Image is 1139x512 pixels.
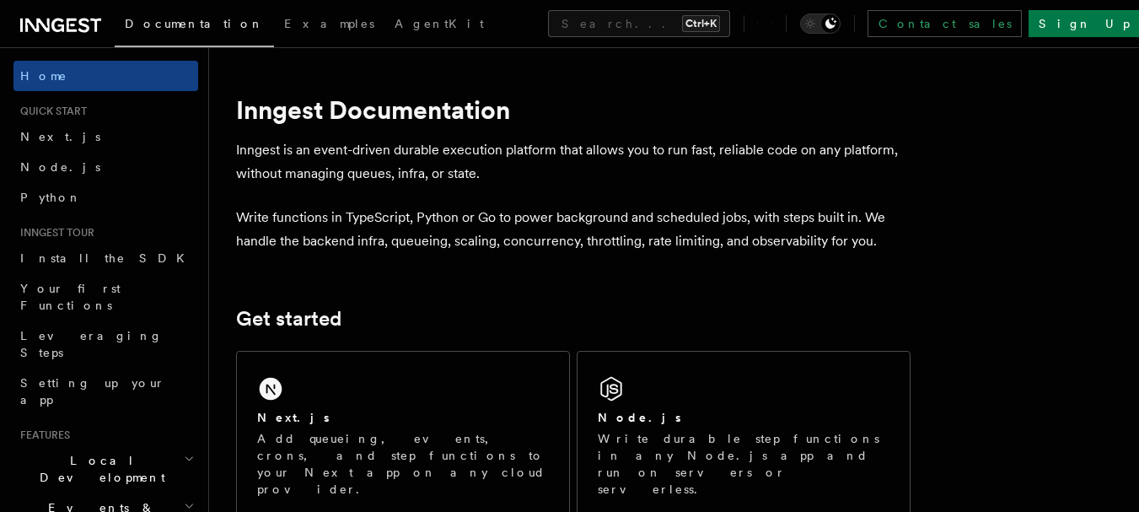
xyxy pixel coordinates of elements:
a: AgentKit [384,5,494,46]
a: Leveraging Steps [13,321,198,368]
a: Setting up your app [13,368,198,415]
p: Inngest is an event-driven durable execution platform that allows you to run fast, reliable code ... [236,138,911,186]
span: Setting up your app [20,376,165,407]
button: Local Development [13,445,198,493]
span: Examples [284,17,374,30]
span: Install the SDK [20,251,195,265]
span: AgentKit [395,17,484,30]
a: Home [13,61,198,91]
span: Inngest tour [13,226,94,240]
a: Get started [236,307,341,331]
span: Next.js [20,130,100,143]
a: Next.js [13,121,198,152]
span: Local Development [13,452,184,486]
span: Node.js [20,160,100,174]
p: Add queueing, events, crons, and step functions to your Next app on any cloud provider. [257,430,549,498]
span: Quick start [13,105,87,118]
h2: Node.js [598,409,681,426]
a: Documentation [115,5,274,47]
button: Search...Ctrl+K [548,10,730,37]
button: Toggle dark mode [800,13,841,34]
span: Documentation [125,17,264,30]
h2: Next.js [257,409,330,426]
h1: Inngest Documentation [236,94,911,125]
a: Examples [274,5,384,46]
a: Your first Functions [13,273,198,321]
p: Write durable step functions in any Node.js app and run on servers or serverless. [598,430,889,498]
span: Python [20,191,82,204]
a: Python [13,182,198,213]
span: Your first Functions [20,282,121,312]
span: Home [20,67,67,84]
a: Install the SDK [13,243,198,273]
a: Node.js [13,152,198,182]
span: Leveraging Steps [20,329,163,359]
p: Write functions in TypeScript, Python or Go to power background and scheduled jobs, with steps bu... [236,206,911,253]
span: Features [13,428,70,442]
a: Contact sales [868,10,1022,37]
kbd: Ctrl+K [682,15,720,32]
